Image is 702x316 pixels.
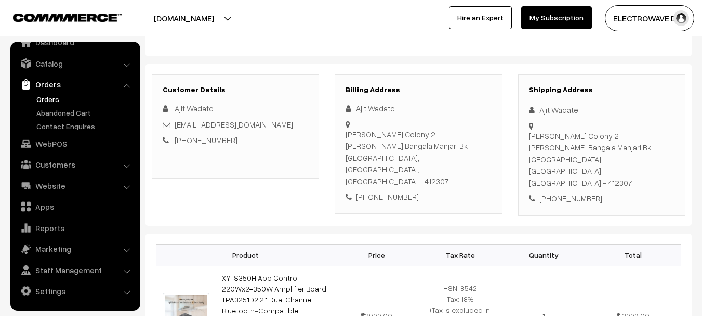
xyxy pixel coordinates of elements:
[175,135,237,145] a: [PHONE_NUMBER]
[502,244,586,266] th: Quantity
[529,85,674,94] h3: Shipping Address
[34,121,137,132] a: Contact Enquires
[13,14,122,21] img: COMMMERCE
[13,10,104,23] a: COMMMERCE
[34,94,137,105] a: Orders
[586,244,681,266] th: Total
[13,75,137,94] a: Orders
[13,33,137,52] a: Dashboard
[117,5,250,31] button: [DOMAIN_NAME]
[346,191,491,203] div: [PHONE_NUMBER]
[13,197,137,216] a: Apps
[449,6,512,29] a: Hire an Expert
[175,104,214,113] span: Ajit Wadate
[346,85,491,94] h3: Billing Address
[13,282,137,300] a: Settings
[13,176,137,195] a: Website
[13,155,137,174] a: Customers
[163,85,308,94] h3: Customer Details
[175,120,293,129] a: [EMAIL_ADDRESS][DOMAIN_NAME]
[529,193,674,205] div: [PHONE_NUMBER]
[13,261,137,280] a: Staff Management
[13,134,137,153] a: WebPOS
[34,107,137,118] a: Abandoned Cart
[673,10,689,26] img: user
[521,6,592,29] a: My Subscription
[156,244,335,266] th: Product
[13,239,137,258] a: Marketing
[529,130,674,189] div: [PERSON_NAME] Colony 2 [PERSON_NAME] Bangala Manjari Bk [GEOGRAPHIC_DATA], [GEOGRAPHIC_DATA], [GE...
[13,219,137,237] a: Reports
[346,103,491,115] div: Ajit Wadate
[335,244,419,266] th: Price
[418,244,502,266] th: Tax Rate
[605,5,694,31] button: ELECTROWAVE DE…
[529,104,674,116] div: Ajit Wadate
[13,54,137,73] a: Catalog
[346,129,491,187] div: [PERSON_NAME] Colony 2 [PERSON_NAME] Bangala Manjari Bk [GEOGRAPHIC_DATA], [GEOGRAPHIC_DATA], [GE...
